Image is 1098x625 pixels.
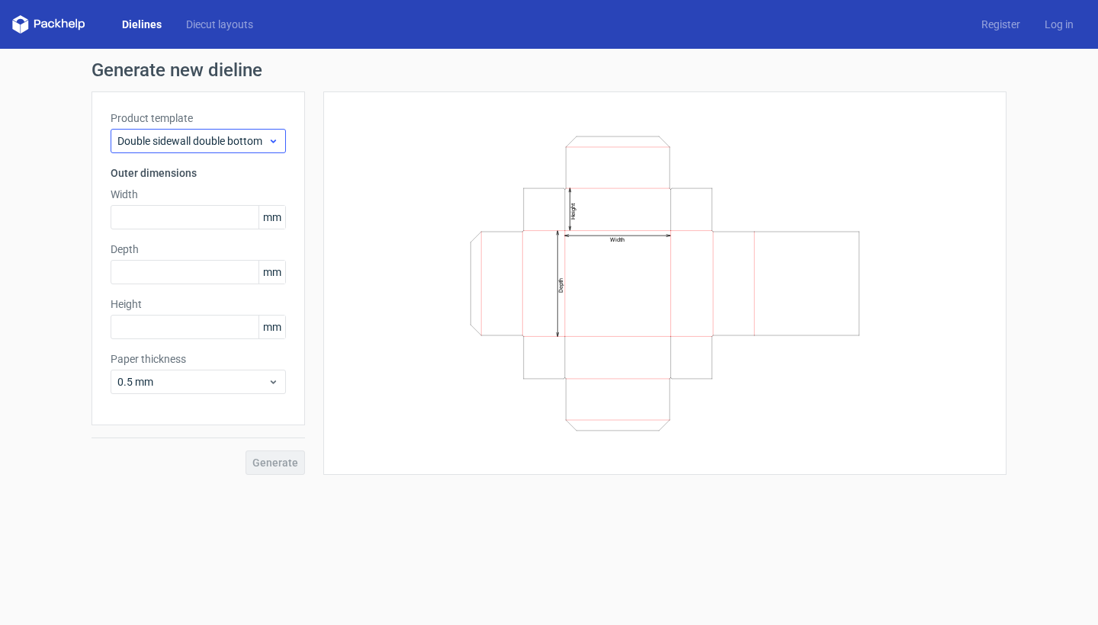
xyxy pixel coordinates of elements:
a: Log in [1032,17,1086,32]
label: Paper thickness [111,351,286,367]
h1: Generate new dieline [91,61,1006,79]
span: 0.5 mm [117,374,268,389]
span: mm [258,261,285,284]
text: Depth [557,278,564,293]
span: Double sidewall double bottom [117,133,268,149]
text: Height [570,202,576,219]
label: Width [111,187,286,202]
text: Width [610,236,624,243]
h3: Outer dimensions [111,165,286,181]
a: Diecut layouts [174,17,265,32]
span: mm [258,206,285,229]
label: Depth [111,242,286,257]
a: Register [969,17,1032,32]
a: Dielines [110,17,174,32]
label: Product template [111,111,286,126]
span: mm [258,316,285,338]
label: Height [111,296,286,312]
